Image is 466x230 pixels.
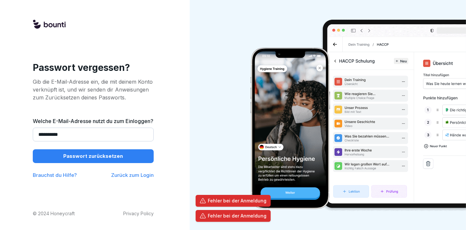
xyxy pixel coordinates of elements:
img: logo.svg [33,20,66,30]
div: Fehler bei der Anmeldung [208,213,267,219]
a: Privacy Policy [123,210,154,217]
p: Passwort zurücksetzen [63,153,123,160]
div: Fehler bei der Anmeldung [208,198,267,204]
a: Brauchst du Hilfe? [33,171,77,179]
span: Brauchst du Hilfe? [33,172,77,178]
p: © 2024 Honeycraft [33,210,75,217]
p: Gib die E-Mail-Adresse ein, die mit deinem Konto verknüpft ist, und wir senden dir Anweisungen zu... [33,78,154,101]
button: Passwort zurücksetzen [33,149,154,163]
label: Welche E-Mail-Adresse nutzt du zum Einloggen? [33,117,154,125]
span: Zurück zum Login [111,172,154,178]
h1: Passwort vergessen? [33,61,154,74]
a: Zurück zum Login [111,171,154,179]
